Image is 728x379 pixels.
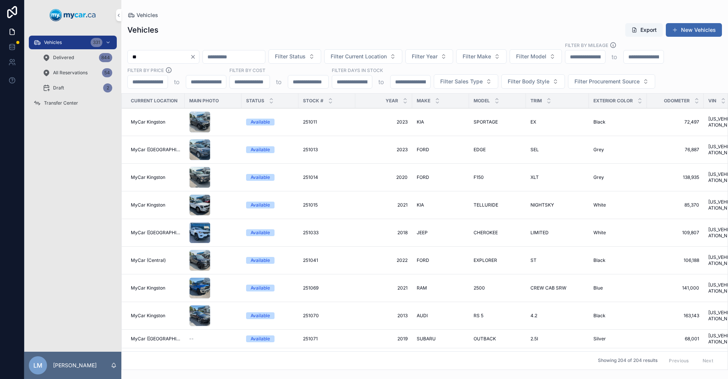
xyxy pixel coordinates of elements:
a: Available [246,229,294,236]
span: Draft [53,85,64,91]
span: 2022 [360,257,408,263]
span: Year [386,98,398,104]
a: 251070 [303,313,351,319]
span: Filter Model [516,53,546,60]
a: AUDI [417,313,464,319]
div: Available [251,312,270,319]
button: Clear [190,54,199,60]
span: FORD [417,257,429,263]
span: JEEP [417,230,428,236]
div: scrollable content [24,30,121,120]
span: VIN [708,98,716,104]
button: Select Button [268,49,321,64]
a: 2500 [474,285,521,291]
button: Select Button [434,74,498,89]
span: Grey [593,147,604,153]
label: Filter Days In Stock [332,67,383,74]
span: 72,497 [651,119,699,125]
a: Blue [593,285,642,291]
span: Black [593,313,606,319]
a: 2023 [360,147,408,153]
span: Delivered [53,55,74,61]
span: Exterior Color [593,98,633,104]
a: Vehicles [127,11,158,19]
div: Available [251,285,270,291]
span: Vehicles [44,39,62,45]
a: 141,000 [651,285,699,291]
span: Status [246,98,264,104]
span: 109,807 [651,230,699,236]
span: Filter Year [412,53,438,60]
a: CREW CAB SRW [530,285,584,291]
span: 251041 [303,257,318,263]
span: Black [593,119,606,125]
p: to [276,77,282,86]
span: LM [33,361,42,370]
span: Filter Current Location [331,53,387,60]
button: Select Button [501,74,565,89]
a: RAM [417,285,464,291]
a: 2019 [360,336,408,342]
span: CREW CAB SRW [530,285,566,291]
p: to [378,77,384,86]
span: Filter Procurement Source [574,78,640,85]
a: Available [246,312,294,319]
span: 2021 [360,285,408,291]
span: Make [417,98,430,104]
a: Delivered844 [38,51,117,64]
a: KIA [417,119,464,125]
a: 2020 [360,174,408,180]
label: Filter By Mileage [565,42,608,49]
a: Available [246,174,294,181]
p: to [174,77,180,86]
a: Silver [593,336,642,342]
div: 844 [99,53,112,62]
button: Select Button [405,49,453,64]
a: LIMITED [530,230,584,236]
span: ST [530,257,537,263]
a: SEL [530,147,584,153]
a: 106,188 [651,257,699,263]
span: 4.2 [530,313,537,319]
a: SUBARU [417,336,464,342]
a: 251069 [303,285,351,291]
a: TELLURIDE [474,202,521,208]
span: Silver [593,336,606,342]
span: Black [593,257,606,263]
a: MyCar Kingston [131,202,180,208]
a: F150 [474,174,521,180]
span: 76,887 [651,147,699,153]
a: 2013 [360,313,408,319]
a: Available [246,285,294,291]
div: 54 [102,68,112,77]
span: Model [474,98,490,104]
div: Available [251,119,270,125]
span: Filter Body Style [508,78,549,85]
span: Filter Make [463,53,491,60]
a: FORD [417,147,464,153]
a: 68,001 [651,336,699,342]
span: Odometer [664,98,690,104]
a: Available [246,257,294,264]
span: EDGE [474,147,486,153]
span: SEL [530,147,539,153]
span: Showing 204 of 204 results [598,358,657,364]
span: XLT [530,174,539,180]
span: Filter Sales Type [440,78,483,85]
a: MyCar ([GEOGRAPHIC_DATA]) [131,230,180,236]
a: 85,370 [651,202,699,208]
span: 163,143 [651,313,699,319]
button: New Vehicles [666,23,722,37]
a: CHEROKEE [474,230,521,236]
a: MyCar Kingston [131,313,180,319]
span: MyCar Kingston [131,285,165,291]
p: [PERSON_NAME] [53,362,97,369]
span: MyCar ([GEOGRAPHIC_DATA]) [131,147,180,153]
span: 251015 [303,202,318,208]
a: MyCar Kingston [131,285,180,291]
a: ST [530,257,584,263]
span: 251033 [303,230,318,236]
